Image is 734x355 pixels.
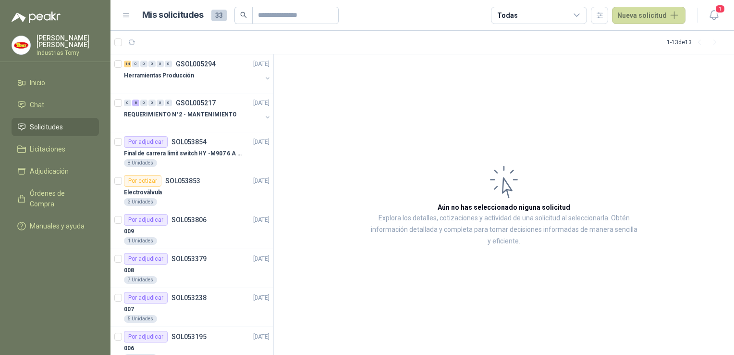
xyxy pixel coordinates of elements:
p: SOL053195 [171,333,207,340]
div: 0 [132,61,139,67]
span: Inicio [30,77,45,88]
div: 0 [148,61,156,67]
p: SOL053379 [171,255,207,262]
div: 1 Unidades [124,237,157,245]
p: SOL053853 [165,177,200,184]
p: 009 [124,227,134,236]
p: Industrias Tomy [37,50,99,56]
div: 8 [132,100,139,106]
p: GSOL005294 [176,61,216,67]
p: [DATE] [253,254,269,264]
p: [DATE] [253,138,269,147]
div: Por adjudicar [124,331,168,342]
div: 3 Unidades [124,198,157,206]
p: [DATE] [253,99,269,108]
div: 0 [165,100,172,106]
span: Licitaciones [30,144,65,154]
p: 006 [124,344,134,353]
p: [DATE] [253,332,269,342]
div: 7 Unidades [124,276,157,284]
a: Órdenes de Compra [12,184,99,213]
span: search [240,12,247,18]
p: Explora los detalles, cotizaciones y actividad de una solicitud al seleccionarla. Obtén informaci... [370,213,638,247]
a: Por adjudicarSOL053379[DATE] 0087 Unidades [110,249,273,288]
span: 33 [211,10,227,21]
a: Manuales y ayuda [12,217,99,235]
div: Todas [497,10,517,21]
p: Herramientas Producción [124,71,194,80]
p: [DATE] [253,216,269,225]
img: Company Logo [12,36,30,54]
span: Chat [30,100,44,110]
a: Por adjudicarSOL053806[DATE] 0091 Unidades [110,210,273,249]
p: 007 [124,305,134,314]
p: Electroválvula [124,188,162,197]
span: Adjudicación [30,166,69,177]
div: 0 [157,100,164,106]
a: Por adjudicarSOL053854[DATE] Final de carrera limit switch HY -M907 6 A - 250 V a.c8 Unidades [110,132,273,171]
span: Solicitudes [30,122,63,132]
a: Chat [12,96,99,114]
div: Por adjudicar [124,253,168,265]
h1: Mis solicitudes [142,8,204,22]
span: Manuales y ayuda [30,221,85,231]
a: Adjudicación [12,162,99,180]
div: 5 Unidades [124,315,157,323]
div: Por cotizar [124,175,161,187]
div: 0 [157,61,164,67]
div: 0 [148,100,156,106]
a: Solicitudes [12,118,99,136]
div: Por adjudicar [124,136,168,148]
a: Inicio [12,74,99,92]
a: Por cotizarSOL053853[DATE] Electroválvula3 Unidades [110,171,273,210]
p: [DATE] [253,60,269,69]
p: [PERSON_NAME] [PERSON_NAME] [37,35,99,48]
p: REQUERIMIENTO N°2 - MANTENIMIENTO [124,110,237,119]
span: Órdenes de Compra [30,188,90,209]
a: Licitaciones [12,140,99,158]
p: SOL053854 [171,139,207,145]
button: 1 [705,7,722,24]
img: Logo peakr [12,12,61,23]
p: [DATE] [253,177,269,186]
p: Final de carrera limit switch HY -M907 6 A - 250 V a.c [124,149,244,158]
div: 0 [124,100,131,106]
div: Por adjudicar [124,292,168,304]
div: 8 Unidades [124,159,157,167]
div: 0 [165,61,172,67]
div: 0 [140,61,147,67]
p: [DATE] [253,293,269,303]
a: Por adjudicarSOL053238[DATE] 0075 Unidades [110,288,273,327]
p: SOL053238 [171,294,207,301]
div: 0 [140,100,147,106]
span: 1 [715,4,725,13]
div: 1 - 13 de 13 [667,35,722,50]
div: 14 [124,61,131,67]
p: SOL053806 [171,216,207,223]
button: Nueva solicitud [612,7,685,24]
p: 008 [124,266,134,275]
a: 0 8 0 0 0 0 GSOL005217[DATE] REQUERIMIENTO N°2 - MANTENIMIENTO [124,97,271,128]
h3: Aún no has seleccionado niguna solicitud [438,202,570,213]
p: GSOL005217 [176,100,216,106]
a: 14 0 0 0 0 0 GSOL005294[DATE] Herramientas Producción [124,58,271,89]
div: Por adjudicar [124,214,168,226]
